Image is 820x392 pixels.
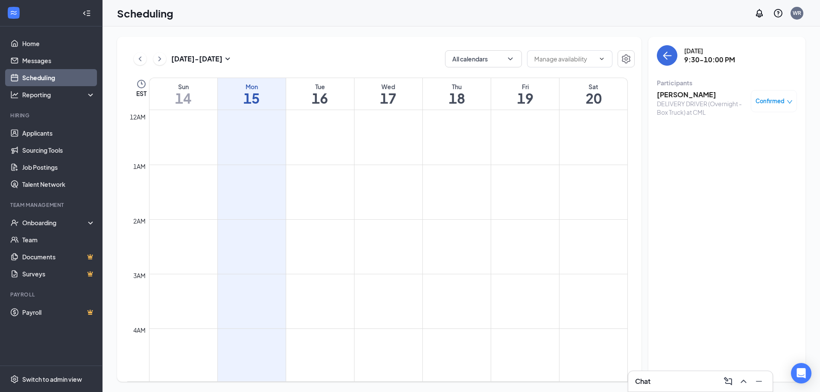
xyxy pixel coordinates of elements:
div: Wed [354,82,422,91]
div: Switch to admin view [22,375,82,383]
svg: ComposeMessage [723,376,733,386]
a: September 16, 2025 [286,78,354,110]
div: Fri [491,82,559,91]
svg: Analysis [10,90,19,99]
a: September 14, 2025 [149,78,217,110]
a: Sourcing Tools [22,142,95,159]
svg: ChevronDown [598,55,605,62]
a: September 17, 2025 [354,78,422,110]
a: SurveysCrown [22,265,95,282]
h1: Scheduling [117,6,173,20]
a: Job Postings [22,159,95,176]
div: 5am [132,380,147,389]
input: Manage availability [534,54,595,64]
button: ComposeMessage [721,375,735,388]
svg: Settings [621,54,631,64]
button: Settings [618,50,635,67]
svg: Clock [136,79,146,89]
button: Minimize [752,375,766,388]
div: 3am [132,271,147,280]
svg: UserCheck [10,218,19,227]
div: Sun [149,82,217,91]
button: ChevronLeft [134,52,146,65]
a: DocumentsCrown [22,248,95,265]
a: Team [22,231,95,248]
h3: Chat [635,377,650,386]
a: September 15, 2025 [218,78,286,110]
svg: SmallChevronDown [223,54,233,64]
a: September 18, 2025 [423,78,491,110]
h1: 17 [354,91,422,105]
div: WR [793,9,801,17]
h1: 18 [423,91,491,105]
h1: 15 [218,91,286,105]
div: Onboarding [22,218,88,227]
h3: [DATE] - [DATE] [171,54,223,64]
div: Team Management [10,201,94,209]
svg: QuestionInfo [773,8,783,18]
svg: ChevronUp [738,376,749,386]
a: Scheduling [22,69,95,86]
button: ChevronUp [737,375,750,388]
button: All calendarsChevronDown [445,50,522,67]
div: Participants [657,78,797,87]
div: Sat [559,82,627,91]
svg: ArrowLeft [662,50,672,61]
div: Reporting [22,90,96,99]
h1: 16 [286,91,354,105]
div: Thu [423,82,491,91]
div: 4am [132,325,147,335]
h1: 20 [559,91,627,105]
svg: Settings [10,375,19,383]
div: 12am [128,112,147,122]
span: EST [136,89,146,98]
span: down [787,99,793,105]
svg: ChevronRight [155,54,164,64]
a: Applicants [22,125,95,142]
h1: 14 [149,91,217,105]
div: Hiring [10,112,94,119]
div: Mon [218,82,286,91]
a: Talent Network [22,176,95,193]
h3: 9:30-10:00 PM [684,55,735,64]
svg: ChevronLeft [136,54,144,64]
svg: Minimize [754,376,764,386]
div: Payroll [10,291,94,298]
a: September 19, 2025 [491,78,559,110]
div: 1am [132,162,147,171]
button: ChevronRight [153,52,166,65]
h3: [PERSON_NAME] [657,90,747,99]
div: 2am [132,216,147,226]
svg: Notifications [754,8,764,18]
svg: Collapse [82,9,91,17]
span: Confirmed [756,97,785,105]
div: Open Intercom Messenger [791,363,811,383]
div: Tue [286,82,354,91]
div: DELIVERY DRIVER (Overnight - Box Truck) at CML [657,99,747,116]
a: Home [22,35,95,52]
a: Messages [22,52,95,69]
div: [DATE] [684,46,735,55]
svg: ChevronDown [506,55,515,63]
button: back-button [657,45,677,66]
a: September 20, 2025 [559,78,627,110]
svg: WorkstreamLogo [9,9,18,17]
a: PayrollCrown [22,304,95,321]
h1: 19 [491,91,559,105]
